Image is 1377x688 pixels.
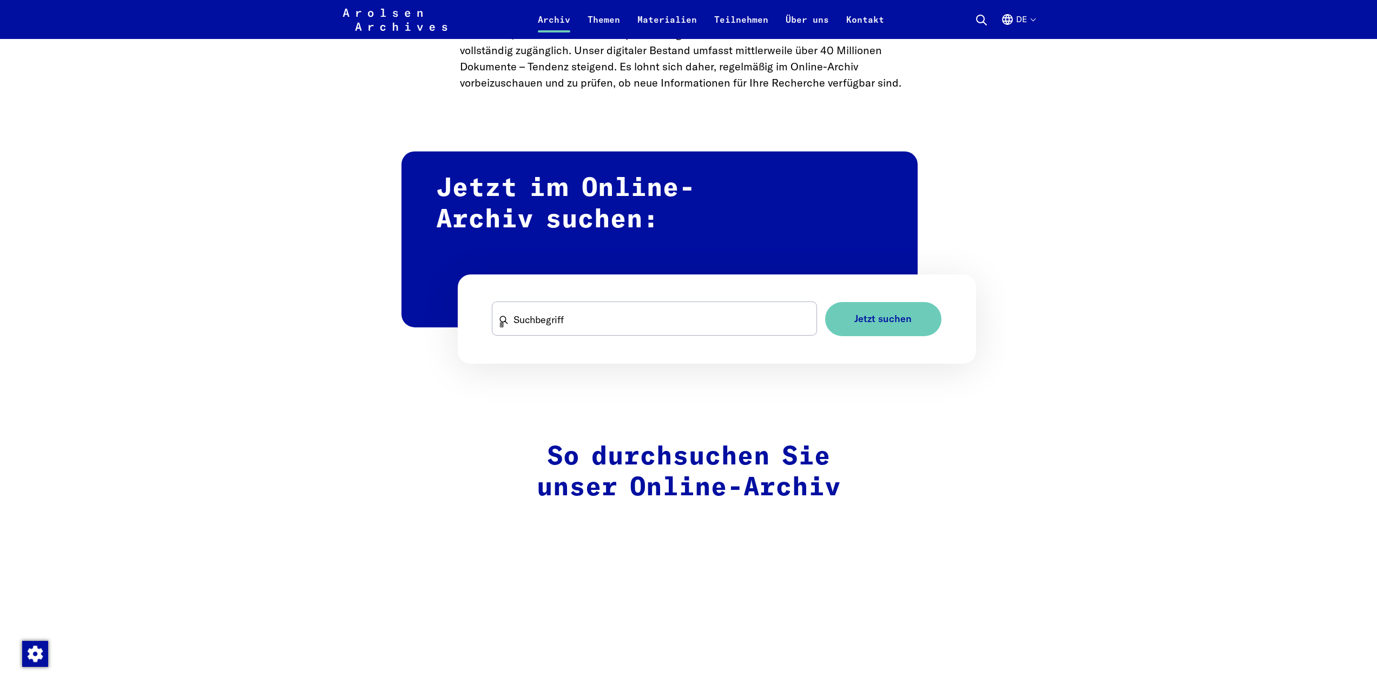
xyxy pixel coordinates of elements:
a: Über uns [777,13,838,39]
a: Teilnehmen [706,13,777,39]
font: Archiv [538,14,570,25]
button: Jetzt suchen [825,302,941,336]
nav: Primär [529,6,893,32]
font: Kontakt [846,14,884,25]
a: Materialien [629,13,706,39]
font: Über uns [786,14,829,25]
a: Kontakt [838,13,893,39]
font: de [1016,14,1027,24]
font: Materialien [637,14,697,25]
font: So durchsuchen Sie unser Online-Archiv [537,444,841,501]
a: Themen [579,13,629,39]
img: Einwilligung ändern [22,641,48,667]
font: Themen [588,14,620,25]
button: Englisch, Sprachauswahl [1001,13,1035,39]
font: Jetzt suchen [854,312,912,325]
font: Jetzt im Online-Archiv suchen: [436,175,695,233]
font: Teilnehmen [714,14,768,25]
a: Archiv [529,13,579,39]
